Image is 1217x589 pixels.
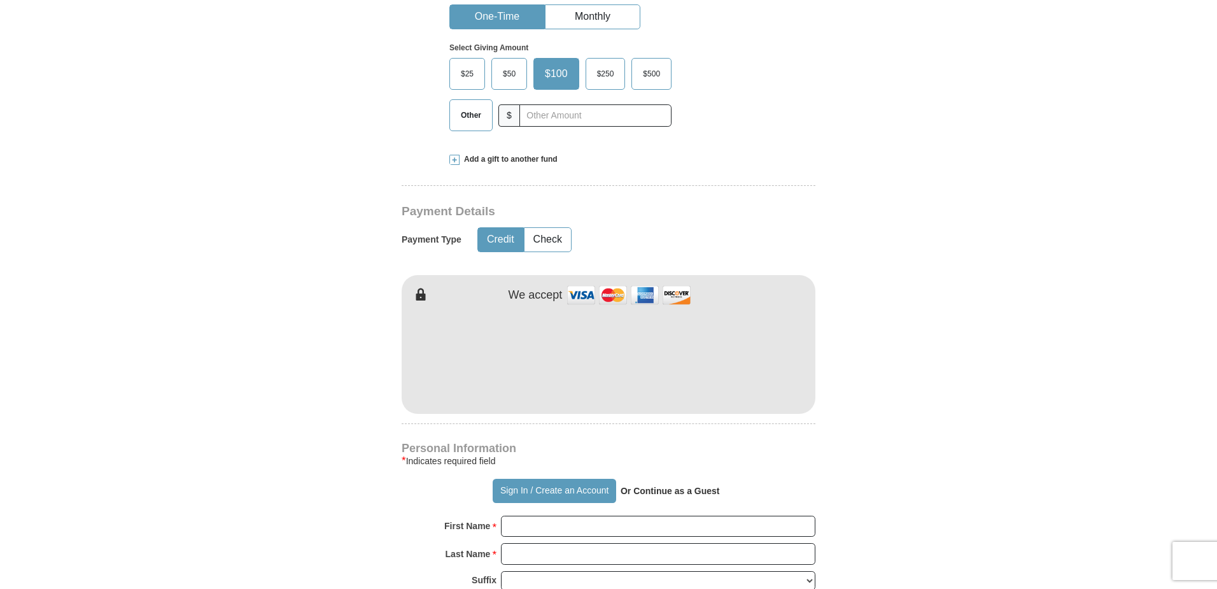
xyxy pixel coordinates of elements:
span: $500 [637,64,666,83]
img: credit cards accepted [565,281,693,309]
h4: We accept [509,288,563,302]
h5: Payment Type [402,234,461,245]
span: $ [498,104,520,127]
button: Monthly [545,5,640,29]
span: Other [454,106,488,125]
span: Add a gift to another fund [460,154,558,165]
h4: Personal Information [402,443,815,453]
strong: Suffix [472,571,496,589]
strong: First Name [444,517,490,535]
button: One-Time [450,5,544,29]
strong: Last Name [446,545,491,563]
span: $25 [454,64,480,83]
div: Indicates required field [402,453,815,469]
span: $50 [496,64,522,83]
strong: Or Continue as a Guest [621,486,720,496]
button: Credit [478,228,523,252]
span: $250 [591,64,621,83]
input: Other Amount [519,104,672,127]
strong: Select Giving Amount [449,43,528,52]
h3: Payment Details [402,204,726,219]
span: $100 [538,64,574,83]
button: Sign In / Create an Account [493,479,616,503]
button: Check [524,228,571,252]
